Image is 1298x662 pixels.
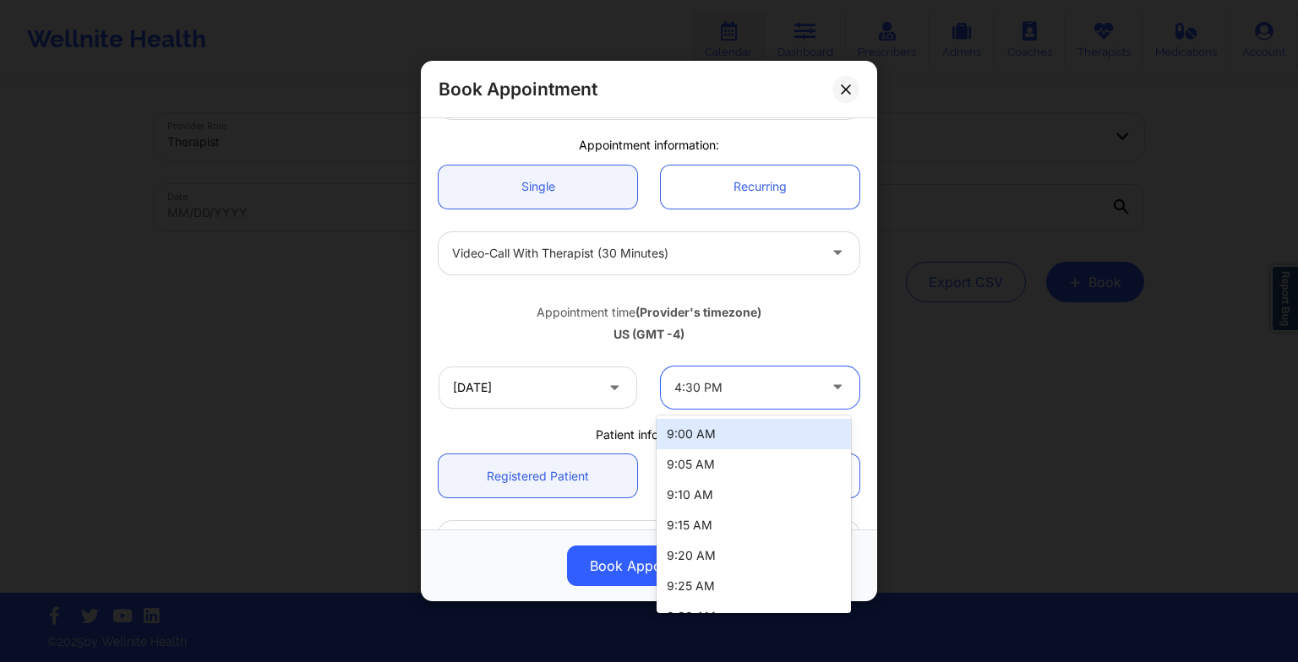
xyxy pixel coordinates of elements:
[657,449,851,480] div: 9:05 AM
[452,77,800,119] div: [PERSON_NAME]
[452,521,800,563] div: [PERSON_NAME]
[657,601,851,632] div: 9:30 AM
[439,366,637,409] input: MM/DD/YYYY
[657,510,851,540] div: 9:15 AM
[635,305,761,319] b: (Provider's timezone)
[439,78,597,100] h2: Book Appointment
[674,366,817,409] div: 4:30 PM
[657,480,851,510] div: 9:10 AM
[427,137,871,154] div: Appointment information:
[439,326,859,343] div: US (GMT -4)
[657,419,851,449] div: 9:00 AM
[657,540,851,571] div: 9:20 AM
[661,165,859,209] a: Recurring
[439,454,637,497] a: Registered Patient
[452,232,817,274] div: Video-Call with Therapist (30 minutes)
[657,571,851,601] div: 9:25 AM
[439,304,859,321] div: Appointment time
[439,165,637,209] a: Single
[567,545,731,586] button: Book Appointment
[427,426,871,443] div: Patient information:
